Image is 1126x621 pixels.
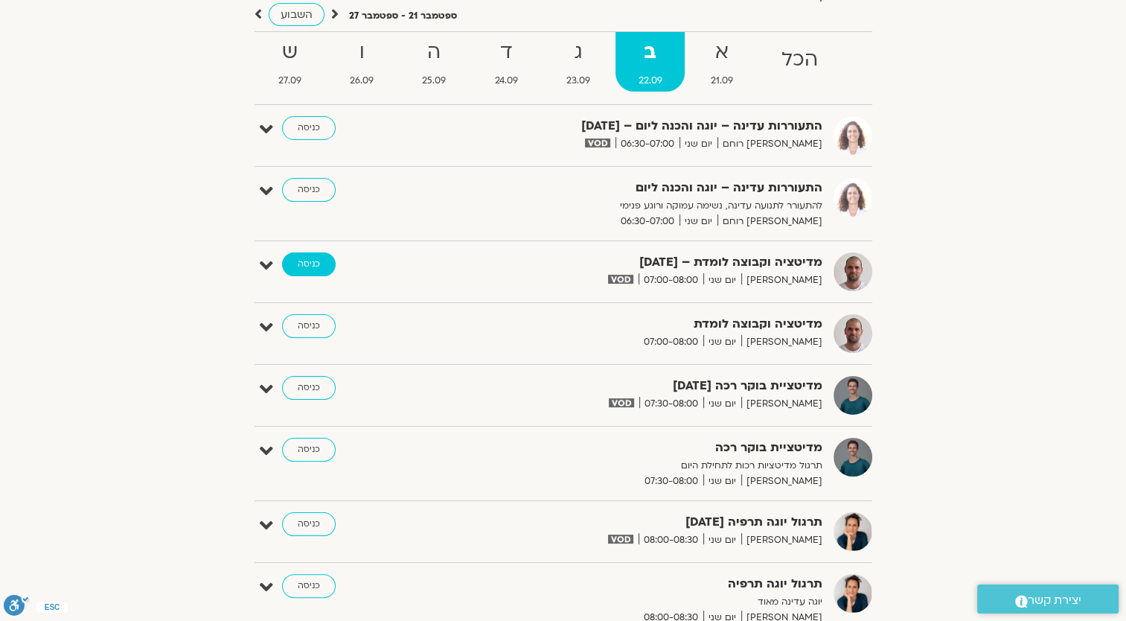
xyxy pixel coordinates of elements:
[327,36,397,69] strong: ו
[717,214,822,229] span: [PERSON_NAME] רוחם
[282,512,336,536] a: כניסה
[639,273,703,288] span: 07:00-08:00
[256,32,324,92] a: ש27.09
[458,574,822,594] strong: תרגול יוגה תרפיה
[615,136,679,152] span: 06:30-07:00
[608,535,633,544] img: vodicon
[1028,590,1081,611] span: יצירת קשר
[458,458,822,474] p: תרגול מדיטציות רכות לתחילת היום
[400,73,469,89] span: 25.09
[758,43,840,77] strong: הכל
[609,398,633,407] img: vodicon
[688,32,755,92] a: א21.09
[758,32,840,92] a: הכל
[472,32,540,92] a: ד24.09
[256,36,324,69] strong: ש
[639,474,703,489] span: 07:30-08:00
[281,7,313,22] span: השבוע
[458,116,822,136] strong: התעוררות עדינה – יוגה והכנה ליום – [DATE]
[400,32,469,92] a: ה25.09
[282,314,336,338] a: כניסה
[458,376,822,396] strong: מדיטציית בוקר רכה [DATE]
[615,32,685,92] a: ב22.09
[741,273,822,288] span: [PERSON_NAME]
[615,214,679,229] span: 06:30-07:00
[282,438,336,462] a: כניסה
[679,214,717,229] span: יום שני
[282,178,336,202] a: כניסה
[615,36,685,69] strong: ב
[458,512,822,532] strong: תרגול יוגה תרפיה [DATE]
[585,138,610,147] img: vodicon
[741,532,822,548] span: [PERSON_NAME]
[458,594,822,610] p: יוגה עדינה מאוד
[717,136,822,152] span: [PERSON_NAME] רוחם
[282,252,336,276] a: כניסה
[327,32,397,92] a: ו26.09
[282,116,336,140] a: כניסה
[458,438,822,458] strong: מדיטציית בוקר רכה
[472,73,540,89] span: 24.09
[256,73,324,89] span: 27.09
[327,73,397,89] span: 26.09
[639,532,703,548] span: 08:00-08:30
[741,396,822,412] span: [PERSON_NAME]
[688,36,755,69] strong: א
[703,334,741,350] span: יום שני
[282,376,336,400] a: כניסה
[458,178,822,198] strong: התעוררות עדינה – יוגה והכנה ליום
[472,36,540,69] strong: ד
[688,73,755,89] span: 21.09
[703,532,741,548] span: יום שני
[269,3,324,26] a: השבוע
[741,474,822,489] span: [PERSON_NAME]
[615,73,685,89] span: 22.09
[703,273,741,288] span: יום שני
[543,73,612,89] span: 23.09
[741,334,822,350] span: [PERSON_NAME]
[400,36,469,69] strong: ה
[639,334,703,350] span: 07:00-08:00
[458,252,822,273] strong: מדיטציה וקבוצה לומדת – [DATE]
[458,314,822,334] strong: מדיטציה וקבוצה לומדת
[703,474,741,489] span: יום שני
[543,36,612,69] strong: ג
[282,574,336,598] a: כניסה
[679,136,717,152] span: יום שני
[349,8,457,24] p: ספטמבר 21 - ספטמבר 27
[977,585,1119,614] a: יצירת קשר
[458,198,822,214] p: להתעורר לתנועה עדינה, נשימה עמוקה ורוגע פנימי
[639,396,703,412] span: 07:30-08:00
[608,275,633,284] img: vodicon
[543,32,612,92] a: ג23.09
[703,396,741,412] span: יום שני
